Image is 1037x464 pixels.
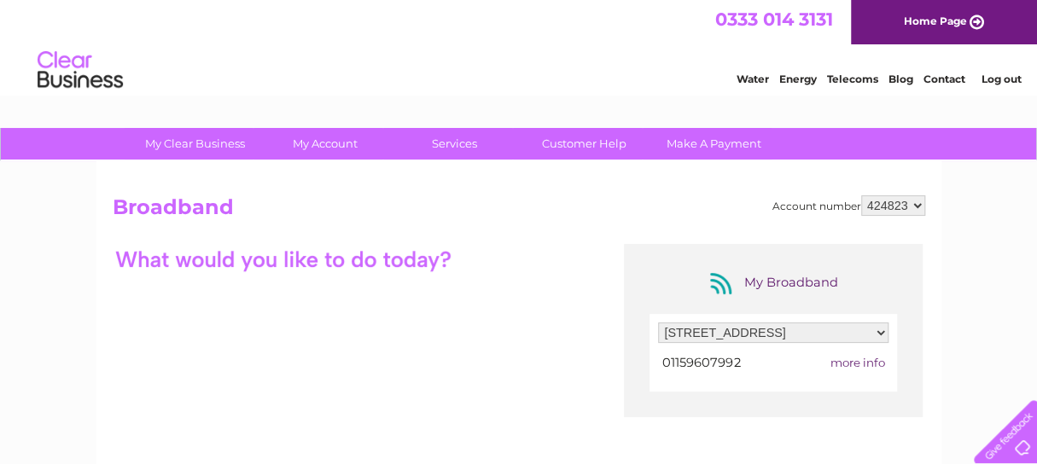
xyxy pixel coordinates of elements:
[662,355,740,370] span: 01159607992
[514,128,655,159] a: Customer Help
[772,195,925,216] div: Account number
[644,128,784,159] a: Make A Payment
[981,72,1021,85] a: Log out
[737,72,769,85] a: Water
[830,356,884,369] span: more info
[37,44,124,96] img: logo.png
[384,128,525,159] a: Services
[254,128,395,159] a: My Account
[113,195,925,228] h2: Broadband
[715,9,833,30] a: 0333 014 3131
[779,72,817,85] a: Energy
[125,128,265,159] a: My Clear Business
[705,270,842,297] div: My Broadband
[116,9,923,83] div: Clear Business is a trading name of Verastar Limited (registered in [GEOGRAPHIC_DATA] No. 3667643...
[827,72,878,85] a: Telecoms
[888,72,913,85] a: Blog
[923,72,965,85] a: Contact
